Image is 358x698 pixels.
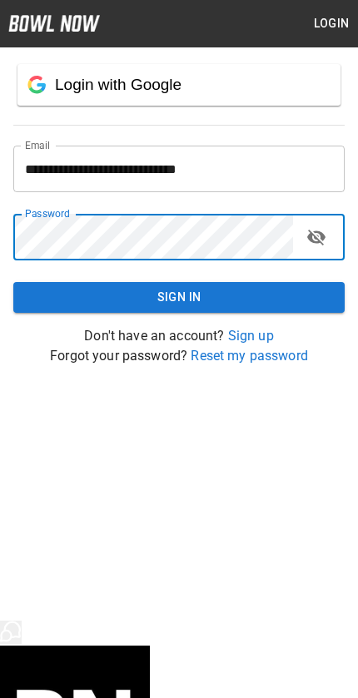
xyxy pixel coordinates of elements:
a: Sign up [228,328,274,344]
img: logo [8,15,100,32]
p: Forgot your password? [13,346,345,366]
span: Login with Google [55,76,181,93]
button: toggle password visibility [300,220,333,254]
button: Login [305,8,358,39]
button: Login with Google [17,64,341,106]
p: Don't have an account? [13,326,345,346]
a: Reset my password [191,348,308,364]
button: Sign In [13,282,345,313]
